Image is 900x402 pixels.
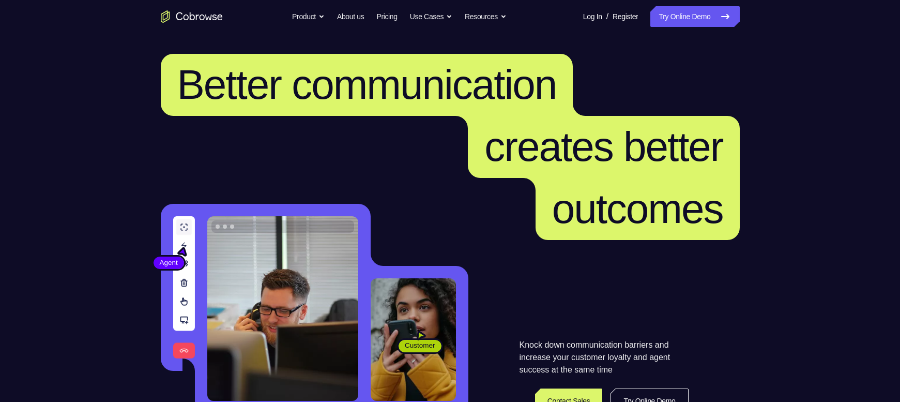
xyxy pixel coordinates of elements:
a: Pricing [376,6,397,27]
span: Customer [399,340,441,351]
a: Register [613,6,638,27]
a: About us [337,6,364,27]
a: Try Online Demo [650,6,739,27]
a: Log In [583,6,602,27]
button: Use Cases [410,6,452,27]
span: Better communication [177,62,557,108]
img: A customer support agent talking on the phone [207,216,358,401]
span: creates better [484,124,723,170]
span: outcomes [552,186,723,232]
p: Knock down communication barriers and increase your customer loyalty and agent success at the sam... [520,339,689,376]
span: Agent [154,258,184,268]
img: A customer holding their phone [371,278,456,401]
button: Resources [465,6,507,27]
img: A series of tools used in co-browsing sessions [173,216,195,359]
a: Go to the home page [161,10,223,23]
span: / [606,10,608,23]
button: Product [292,6,325,27]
